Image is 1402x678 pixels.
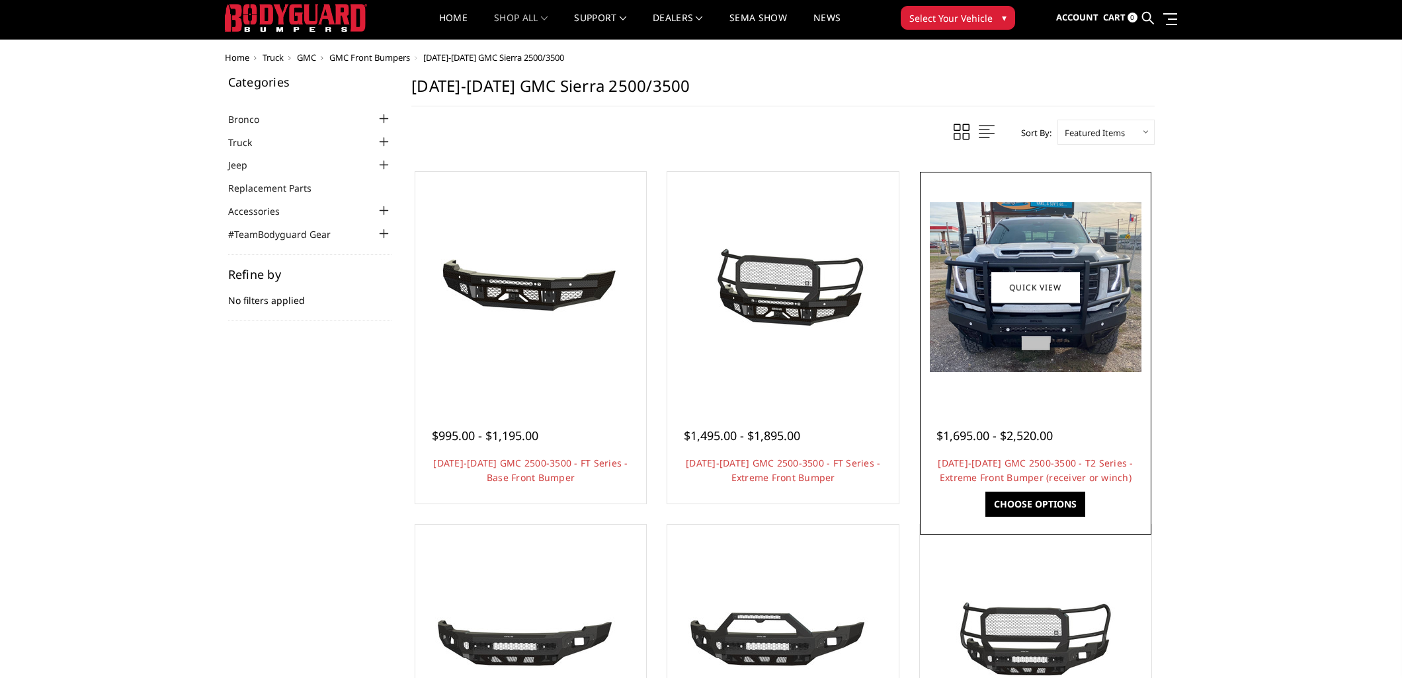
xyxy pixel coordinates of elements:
[813,13,841,39] a: News
[1056,11,1098,23] span: Account
[494,13,548,39] a: shop all
[1103,11,1126,23] span: Cart
[936,428,1053,443] span: $1,695.00 - $2,520.00
[228,268,392,321] div: No filters applied
[228,227,347,241] a: #TeamBodyguard Gear
[684,428,800,443] span: $1,495.00 - $1,895.00
[329,52,410,63] a: GMC Front Bumpers
[923,175,1148,400] a: 2024-2026 GMC 2500-3500 - T2 Series - Extreme Front Bumper (receiver or winch) 2024-2026 GMC 2500...
[1014,123,1051,143] label: Sort By:
[991,272,1080,303] a: Quick view
[297,52,316,63] a: GMC
[228,135,268,149] a: Truck
[225,52,249,63] a: Home
[433,457,628,484] a: [DATE]-[DATE] GMC 2500-3500 - FT Series - Base Front Bumper
[909,11,993,25] span: Select Your Vehicle
[228,181,328,195] a: Replacement Parts
[228,112,276,126] a: Bronco
[228,158,264,172] a: Jeep
[263,52,284,63] a: Truck
[432,428,538,443] span: $995.00 - $1,195.00
[985,492,1085,517] a: Choose Options
[1128,13,1137,22] span: 0
[423,52,564,63] span: [DATE]-[DATE] GMC Sierra 2500/3500
[1002,11,1007,24] span: ▾
[671,175,895,400] a: 2024-2026 GMC 2500-3500 - FT Series - Extreme Front Bumper 2024-2026 GMC 2500-3500 - FT Series - ...
[411,76,1155,106] h1: [DATE]-[DATE] GMC Sierra 2500/3500
[653,13,703,39] a: Dealers
[930,202,1141,372] img: 2024-2026 GMC 2500-3500 - T2 Series - Extreme Front Bumper (receiver or winch)
[901,6,1015,30] button: Select Your Vehicle
[225,4,367,32] img: BODYGUARD BUMPERS
[228,268,392,280] h5: Refine by
[439,13,468,39] a: Home
[228,76,392,88] h5: Categories
[686,457,880,484] a: [DATE]-[DATE] GMC 2500-3500 - FT Series - Extreme Front Bumper
[938,457,1133,484] a: [DATE]-[DATE] GMC 2500-3500 - T2 Series - Extreme Front Bumper (receiver or winch)
[228,204,296,218] a: Accessories
[574,13,626,39] a: Support
[729,13,787,39] a: SEMA Show
[419,175,643,400] a: 2024-2025 GMC 2500-3500 - FT Series - Base Front Bumper 2024-2025 GMC 2500-3500 - FT Series - Bas...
